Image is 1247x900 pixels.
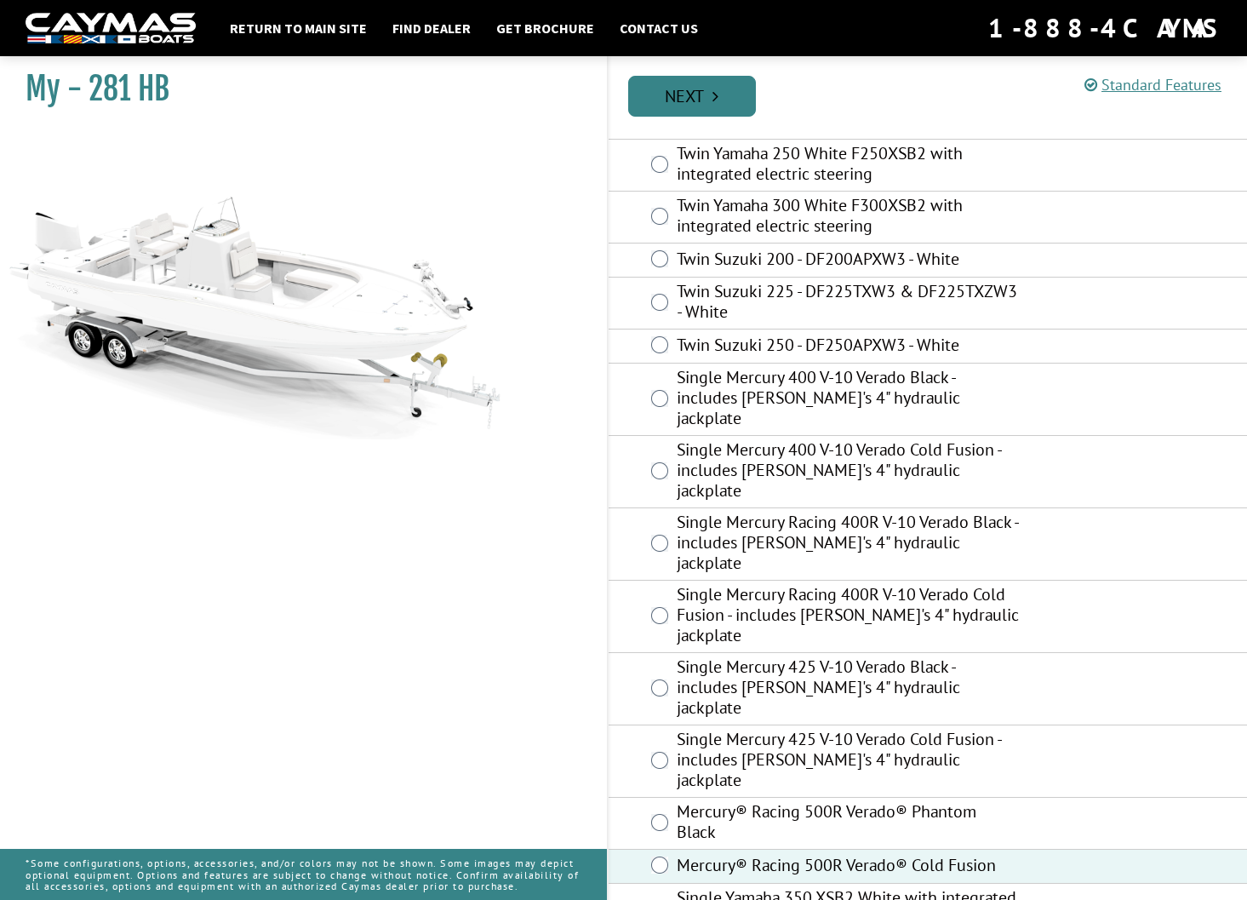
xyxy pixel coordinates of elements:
a: Get Brochure [488,17,603,39]
a: Return to main site [221,17,375,39]
label: Single Mercury 425 V-10 Verado Cold Fusion - includes [PERSON_NAME]'s 4" hydraulic jackplate [677,729,1019,794]
label: Mercury® Racing 500R Verado® Cold Fusion [677,855,1019,880]
label: Twin Yamaha 250 White F250XSB2 with integrated electric steering [677,143,1019,188]
label: Single Mercury Racing 400R V-10 Verado Black - includes [PERSON_NAME]'s 4" hydraulic jackplate [677,512,1019,577]
h1: My - 281 HB [26,70,564,108]
label: Single Mercury Racing 400R V-10 Verado Cold Fusion - includes [PERSON_NAME]'s 4" hydraulic jackplate [677,584,1019,650]
label: Twin Suzuki 200 - DF200APXW3 - White [677,249,1019,273]
label: Mercury® Racing 500R Verado® Phantom Black [677,801,1019,846]
div: 1-888-4CAYMAS [988,9,1221,47]
label: Twin Yamaha 300 White F300XSB2 with integrated electric steering [677,195,1019,240]
label: Twin Suzuki 250 - DF250APXW3 - White [677,335,1019,359]
p: *Some configurations, options, accessories, and/or colors may not be shown. Some images may depic... [26,849,581,900]
label: Twin Suzuki 225 - DF225TXW3 & DF225TXZW3 - White [677,281,1019,326]
a: Next [628,76,756,117]
label: Single Mercury 400 V-10 Verado Black - includes [PERSON_NAME]'s 4" hydraulic jackplate [677,367,1019,433]
a: Contact Us [611,17,706,39]
label: Single Mercury 400 V-10 Verado Cold Fusion - includes [PERSON_NAME]'s 4" hydraulic jackplate [677,439,1019,505]
a: Standard Features [1084,75,1221,95]
a: Find Dealer [384,17,479,39]
img: white-logo-c9c8dbefe5ff5ceceb0f0178aa75bf4bb51f6bca0971e226c86eb53dfe498488.png [26,13,196,44]
label: Single Mercury 425 V-10 Verado Black - includes [PERSON_NAME]'s 4" hydraulic jackplate [677,656,1019,722]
